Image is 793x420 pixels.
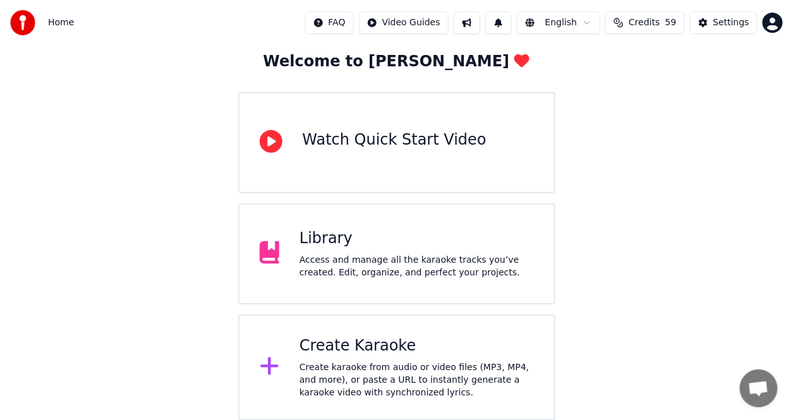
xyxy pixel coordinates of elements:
a: Open chat [740,369,778,407]
div: Create Karaoke [300,336,534,356]
div: Settings [713,16,749,29]
span: Credits [629,16,660,29]
div: Library [300,229,534,249]
nav: breadcrumb [48,16,74,29]
div: Welcome to [PERSON_NAME] [263,52,530,72]
span: 59 [665,16,677,29]
div: Watch Quick Start Video [303,130,487,150]
span: Home [48,16,74,29]
div: Access and manage all the karaoke tracks you’ve created. Edit, organize, and perfect your projects. [300,254,534,279]
img: youka [10,10,35,35]
div: Create karaoke from audio or video files (MP3, MP4, and more), or paste a URL to instantly genera... [300,361,534,399]
button: FAQ [305,11,354,34]
button: Credits59 [605,11,684,34]
button: Settings [690,11,758,34]
button: Video Guides [359,11,449,34]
